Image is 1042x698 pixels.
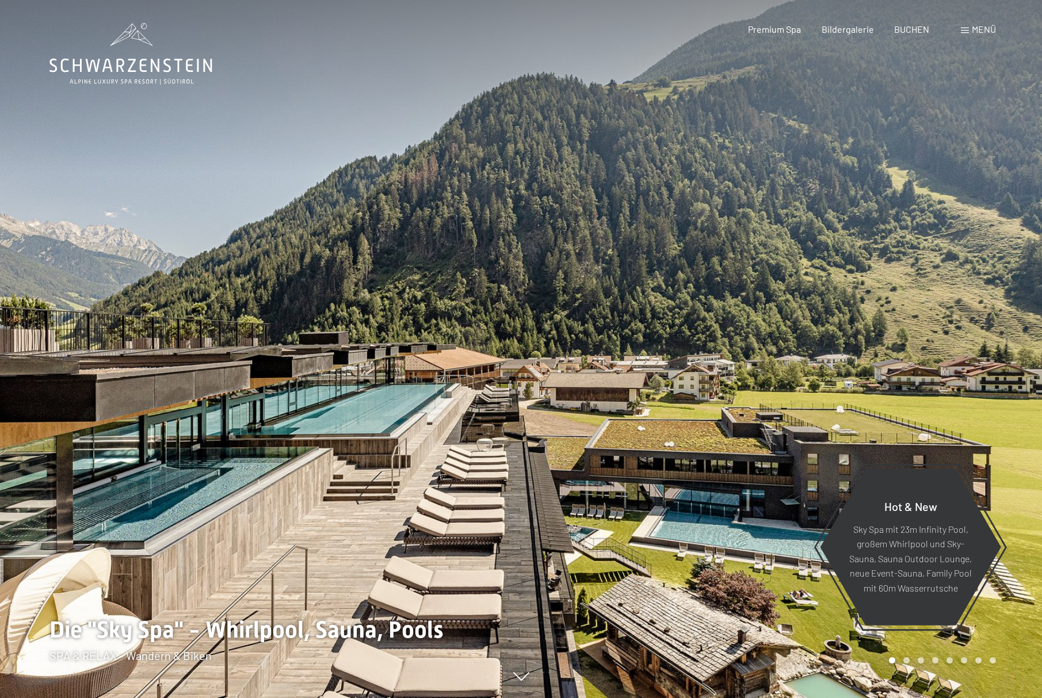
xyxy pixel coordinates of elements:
div: Carousel Page 3 [918,657,924,663]
div: Carousel Page 5 [946,657,953,663]
div: Carousel Pagination [885,657,996,663]
a: Hot & New Sky Spa mit 23m Infinity Pool, großem Whirlpool und Sky-Sauna, Sauna Outdoor Lounge, ne... [819,468,1002,626]
div: Carousel Page 1 (Current Slide) [889,657,895,663]
a: BUCHEN [894,24,929,35]
p: Sky Spa mit 23m Infinity Pool, großem Whirlpool und Sky-Sauna, Sauna Outdoor Lounge, neue Event-S... [848,521,973,595]
a: Premium Spa [748,24,801,35]
div: Carousel Page 7 [975,657,982,663]
div: Carousel Page 4 [932,657,938,663]
div: Carousel Page 8 [990,657,996,663]
a: Bildergalerie [822,24,874,35]
span: Hot & New [884,499,937,513]
div: Carousel Page 2 [903,657,910,663]
div: Carousel Page 6 [961,657,967,663]
span: Menü [972,24,996,35]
